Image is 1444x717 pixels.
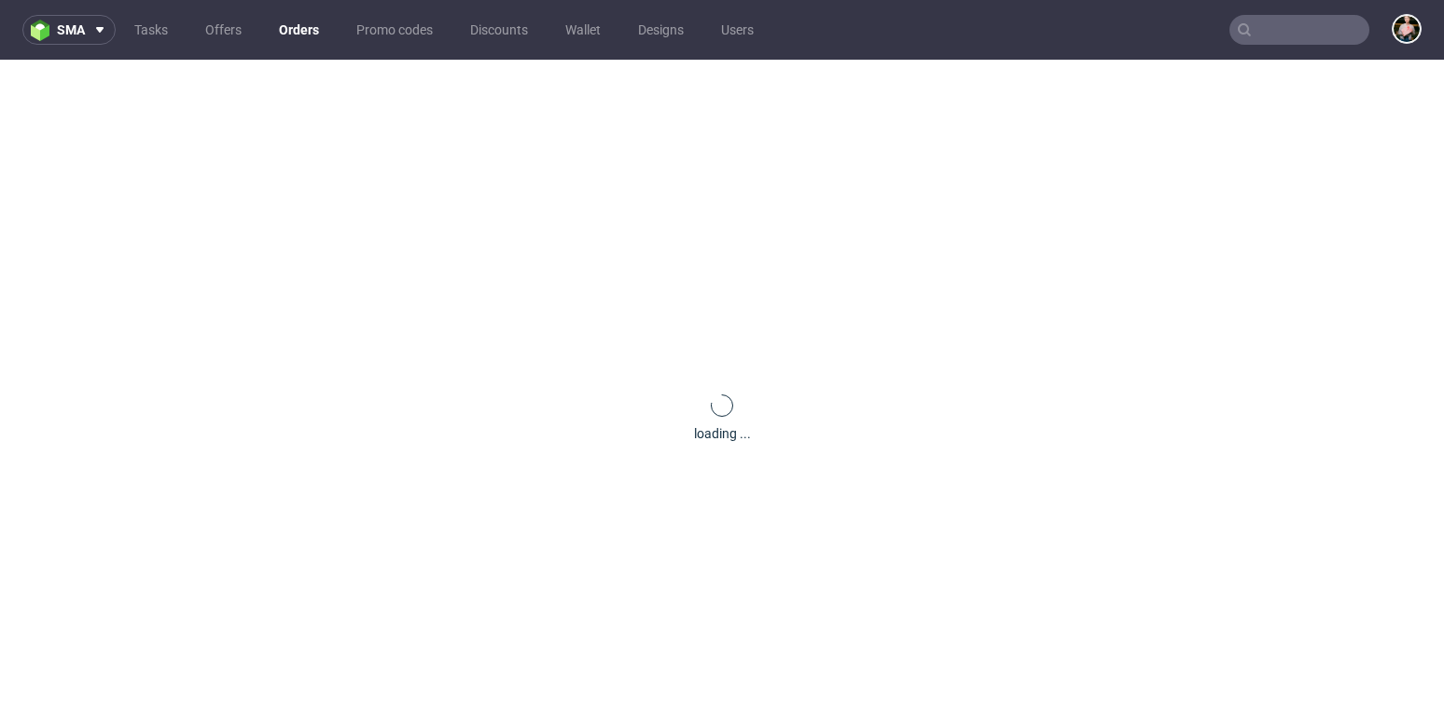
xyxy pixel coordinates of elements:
img: logo [31,20,57,41]
a: Discounts [459,15,539,45]
a: Designs [627,15,695,45]
div: loading ... [694,424,751,443]
a: Tasks [123,15,179,45]
img: Marta Tomaszewska [1394,16,1420,42]
span: sma [57,23,85,36]
button: sma [22,15,116,45]
a: Offers [194,15,253,45]
a: Users [710,15,765,45]
a: Orders [268,15,330,45]
a: Promo codes [345,15,444,45]
a: Wallet [554,15,612,45]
